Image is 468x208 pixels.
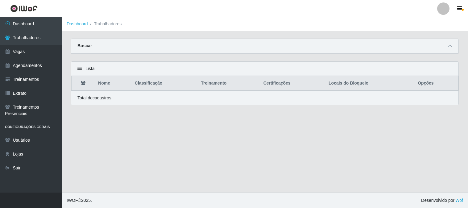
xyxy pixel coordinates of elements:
[10,5,38,12] img: CoreUI Logo
[325,76,414,91] th: Locais do Bloqueio
[414,76,458,91] th: Opções
[77,95,113,101] p: Total de cadastros.
[94,76,131,91] th: Nome
[88,21,122,27] li: Trabalhadores
[67,197,92,204] span: © 2025 .
[67,198,78,203] span: IWOF
[454,198,463,203] a: iWof
[62,17,468,31] nav: breadcrumb
[131,76,197,91] th: Classificação
[260,76,325,91] th: Certificações
[197,76,260,91] th: Treinamento
[421,197,463,204] span: Desenvolvido por
[71,62,458,76] div: Lista
[67,21,88,26] a: Dashboard
[77,43,92,48] strong: Buscar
